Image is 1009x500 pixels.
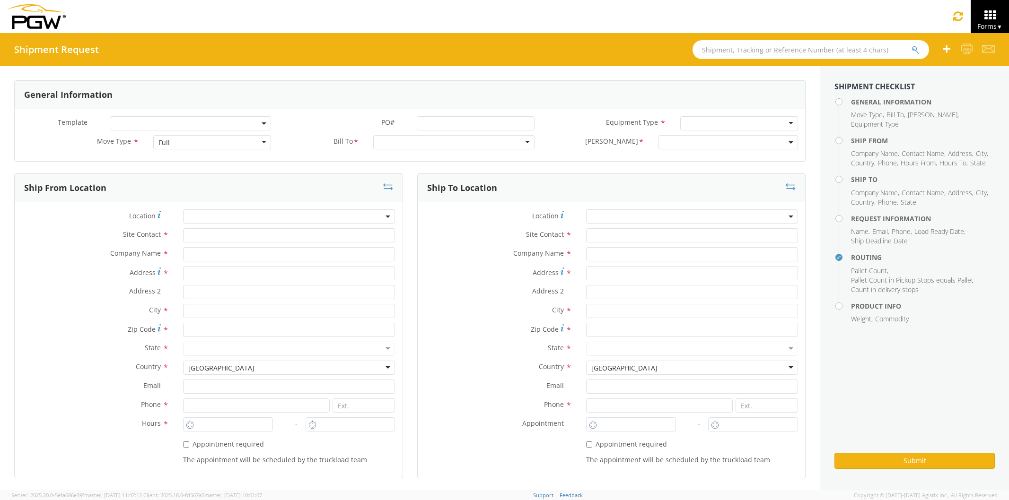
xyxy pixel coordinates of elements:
[851,110,883,119] span: Move Type
[851,276,974,294] span: Pallet Count in Pickup Stops equals Pallet Count in delivery stops
[427,183,497,193] h3: Ship To Location
[886,110,905,120] li: ,
[128,325,156,334] span: Zip Code
[851,188,899,198] li: ,
[908,110,957,119] span: [PERSON_NAME]
[851,266,888,276] li: ,
[560,491,583,499] a: Feedback
[11,491,142,499] span: Server: 2025.20.0-5efa686e39f
[851,198,874,207] span: Country
[901,158,937,168] li: ,
[533,491,553,499] a: Support
[902,188,944,197] span: Contact Name
[698,419,700,428] span: -
[976,149,987,158] span: City
[851,302,995,310] h4: Product Info
[886,110,904,119] span: Bill To
[892,227,911,236] span: Phone
[188,363,254,373] div: [GEOGRAPHIC_DATA]
[143,381,161,390] span: Email
[851,158,874,167] span: Country
[851,266,887,275] span: Pallet Count
[143,491,262,499] span: Client: 2025.18.0-fd567a5
[976,188,987,197] span: City
[851,176,995,183] h4: Ship To
[878,198,897,207] span: Phone
[123,230,161,239] span: Site Contact
[902,149,944,158] span: Contact Name
[586,438,669,449] label: Appointment required
[875,314,909,323] span: Commodity
[872,227,888,236] span: Email
[902,149,946,158] li: ,
[142,419,161,428] span: Hours
[872,227,889,236] li: ,
[851,227,869,236] span: Name
[851,158,876,168] li: ,
[970,158,986,167] span: State
[878,158,898,168] li: ,
[333,398,395,413] input: Ext.
[851,314,871,323] span: Weight
[58,118,88,127] span: Template
[526,230,564,239] span: Site Contact
[204,491,262,499] span: master, [DATE] 10:01:07
[546,381,564,390] span: Email
[948,188,974,198] li: ,
[854,491,998,499] span: Copyright © [DATE]-[DATE] Agistix Inc., All Rights Reserved
[851,110,884,120] li: ,
[183,441,189,448] input: Appointment required
[901,198,916,207] span: State
[606,118,658,127] span: Equipment Type
[948,149,972,158] span: Address
[976,149,988,158] li: ,
[878,158,897,167] span: Phone
[851,314,873,324] li: ,
[939,158,968,168] li: ,
[552,305,564,314] span: City
[24,90,113,100] h3: General Information
[851,254,995,261] h4: Routing
[693,40,929,59] input: Shipment, Tracking or Reference Number (at least 4 chars)
[532,286,564,295] span: Address 2
[158,138,170,147] div: Full
[295,419,298,428] span: -
[129,286,161,295] span: Address 2
[381,118,395,127] span: PO#
[851,137,995,144] h4: Ship From
[851,198,876,207] li: ,
[513,249,564,258] span: Company Name
[851,98,995,105] h4: General Information
[544,400,564,409] span: Phone
[939,158,966,167] span: Hours To
[914,227,964,236] span: Load Ready Date
[136,362,161,371] span: Country
[183,455,367,464] span: The appointment will be scheduled by the truckload team
[533,268,559,277] span: Address
[522,419,564,428] span: Appointment
[997,23,1002,31] span: ▼
[110,249,161,258] span: Company Name
[851,236,908,245] span: Ship Deadline Date
[539,362,564,371] span: Country
[851,120,899,129] span: Equipment Type
[948,149,974,158] li: ,
[834,453,995,469] button: Submit
[532,211,559,220] span: Location
[7,4,66,29] img: pgw-form-logo-1aaa8060b1cc70fad034.png
[531,325,559,334] span: Zip Code
[851,149,898,158] span: Company Name
[129,211,156,220] span: Location
[141,400,161,409] span: Phone
[901,158,936,167] span: Hours From
[976,188,988,198] li: ,
[834,81,915,92] strong: Shipment Checklist
[548,343,564,352] span: State
[851,227,870,236] li: ,
[586,441,592,448] input: Appointment required
[908,110,959,120] li: ,
[586,455,770,464] span: The appointment will be scheduled by the truckload team
[183,438,266,449] label: Appointment required
[902,188,946,198] li: ,
[591,363,658,373] div: [GEOGRAPHIC_DATA]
